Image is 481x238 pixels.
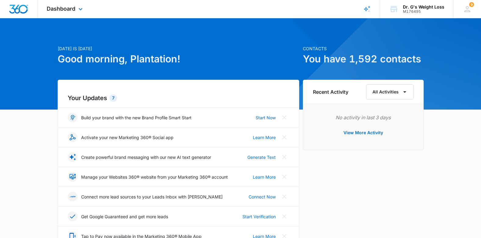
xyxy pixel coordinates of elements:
p: No activity in last 3 days [313,114,414,121]
div: account name [403,5,444,9]
span: Dashboard [47,5,75,12]
h2: Your Updates [68,93,289,103]
div: account id [403,9,444,14]
button: Close [279,113,289,122]
a: Start Now [256,114,276,121]
button: Close [279,152,289,162]
p: Create powerful brand messaging with our new AI text generator [81,154,211,160]
h6: Recent Activity [313,88,348,96]
p: Build your brand with the new Brand Profile Smart Start [81,114,192,121]
p: Connect more lead sources to your Leads Inbox with [PERSON_NAME] [81,194,223,200]
button: View More Activity [337,125,389,140]
a: Learn More [253,174,276,180]
button: Close [279,132,289,142]
h1: Good morning, Plantation! [58,52,299,66]
p: Manage your Websites 360® website from your Marketing 360® account [81,174,228,180]
span: 9 [469,2,474,7]
button: All Activities [366,84,414,100]
p: Get Google Guaranteed and get more leads [81,213,168,220]
h1: You have 1,592 contacts [303,52,424,66]
a: Connect Now [249,194,276,200]
a: Generate Text [247,154,276,160]
div: 7 [109,94,117,102]
p: Contacts [303,45,424,52]
a: Learn More [253,134,276,141]
button: Close [279,172,289,182]
a: Start Verification [242,213,276,220]
div: notifications count [469,2,474,7]
p: [DATE] is [DATE] [58,45,299,52]
button: Close [279,212,289,221]
p: Activate your new Marketing 360® Social app [81,134,174,141]
button: Close [279,192,289,201]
